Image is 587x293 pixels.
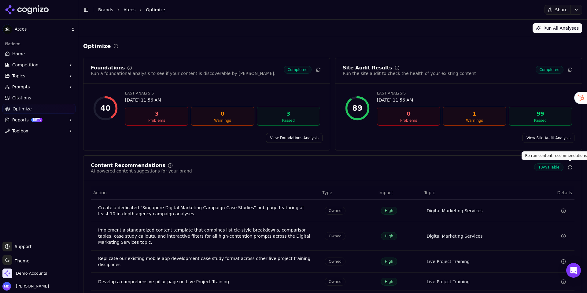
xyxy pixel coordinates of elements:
div: Open Intercom Messenger [566,263,581,278]
div: Passed [511,118,569,123]
span: Optimize [146,7,165,13]
a: Atees [124,7,135,13]
span: Owned [325,232,345,240]
button: Open user button [2,282,49,291]
div: Create a dedicated "Singapore Digital Marketing Campaign Case Studies" hub page featuring at leas... [98,205,315,217]
nav: breadcrumb [98,7,532,13]
span: Owned [325,207,345,215]
span: Toolbox [12,128,28,134]
span: Completed [536,66,563,74]
span: Topics [12,73,25,79]
div: 40 [100,103,110,113]
span: Topic [424,190,435,196]
span: Reports [12,117,29,123]
a: Digital Marketing Services [426,233,482,239]
a: Live Project Training [426,258,470,265]
th: Impact [376,186,422,200]
span: Details [536,190,572,196]
span: Atees [15,27,68,32]
span: Demo Accounts [16,271,47,276]
span: Theme [12,258,29,263]
div: 89 [352,103,362,113]
div: Passed [260,118,317,123]
span: Action [93,190,107,196]
div: Last Analysis [377,91,572,96]
div: Warnings [445,118,503,123]
p: Re-run content recommendations [525,153,587,158]
span: Competition [12,62,39,68]
div: AI-powered content suggestions for your brand [91,168,192,174]
div: 0 [194,109,251,118]
div: Run the site audit to check the health of your existing content [343,70,476,76]
div: Last Analysis [125,91,320,96]
span: Citations [12,95,31,101]
a: Live Project Training [426,279,470,285]
a: View Foundations Analysis [266,133,323,143]
button: Share [545,5,570,15]
div: Problems [380,118,437,123]
div: Content Recommendations [91,163,165,168]
button: Toolbox [2,126,76,136]
th: Topic [422,186,533,200]
span: Impact [378,190,393,196]
div: Implement a standardized content template that combines listicle-style breakdowns, comparison tab... [98,227,315,245]
span: High [381,258,397,265]
button: Competition [2,60,76,70]
h2: Optimize [83,42,111,50]
div: Problems [128,118,186,123]
div: 3 [128,109,186,118]
a: Home [2,49,76,59]
span: Home [12,51,25,57]
div: 0 [380,109,437,118]
a: Brands [98,7,113,12]
th: Details [534,186,574,200]
div: 3 [260,109,317,118]
img: Atees [2,24,12,34]
div: 1 [445,109,503,118]
span: Owned [325,278,345,286]
div: [DATE] 11:56 AM [125,97,320,103]
span: Type [322,190,332,196]
th: Action [91,186,320,200]
span: Support [12,243,31,250]
button: ReportsBETA [2,115,76,125]
a: Digital Marketing Services [426,208,482,214]
div: Replicate our existing mobile app development case study format across other live project trainin... [98,255,315,268]
a: Citations [2,93,76,103]
img: Melissa Dowd [2,282,11,291]
div: 99 [511,109,569,118]
span: Prompts [12,84,30,90]
button: Topics [2,71,76,81]
div: Platform [2,39,76,49]
th: Type [320,186,376,200]
div: Warnings [194,118,251,123]
div: Foundations [91,65,125,70]
div: [DATE] 11:56 AM [377,97,572,103]
button: Run All Analyses [533,23,582,33]
span: Owned [325,258,345,265]
a: View Site Audit Analysis [522,133,574,143]
a: Optimize [2,104,76,114]
span: BETA [31,118,42,122]
span: Optimize [13,106,32,112]
button: Open organization switcher [2,269,47,278]
span: Completed [284,66,312,74]
span: 10 Available [534,163,563,171]
span: High [381,207,397,215]
div: Run a foundational analysis to see if your content is discoverable by [PERSON_NAME]. [91,70,275,76]
span: High [381,232,397,240]
span: [PERSON_NAME] [13,284,49,289]
div: Develop a comprehensive pillar page on Live Project Training [98,279,315,285]
img: Demo Accounts [2,269,12,278]
div: Site Audit Results [343,65,392,70]
span: High [381,278,397,286]
button: Prompts [2,82,76,92]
